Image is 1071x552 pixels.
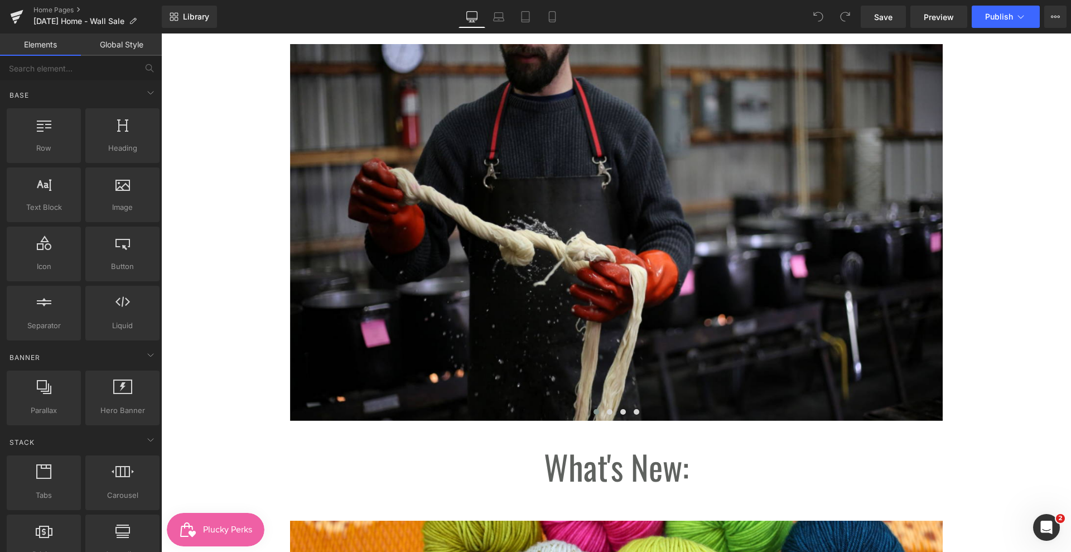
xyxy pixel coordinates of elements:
[10,261,78,272] span: Icon
[89,489,156,501] span: Carousel
[89,142,156,154] span: Heading
[10,320,78,332] span: Separator
[910,6,967,28] a: Preview
[807,6,829,28] button: Undo
[33,17,124,26] span: [DATE] Home - Wall Sale
[162,6,217,28] a: New Library
[10,201,78,213] span: Text Block
[6,479,103,513] iframe: Button to open loyalty program pop-up
[383,408,528,458] span: What's New:
[10,142,78,154] span: Row
[924,11,954,23] span: Preview
[512,6,539,28] a: Tablet
[985,12,1013,21] span: Publish
[1033,514,1060,541] iframe: Intercom live chat
[972,6,1040,28] button: Publish
[89,201,156,213] span: Image
[539,6,566,28] a: Mobile
[89,405,156,416] span: Hero Banner
[8,90,30,100] span: Base
[10,405,78,416] span: Parallax
[459,6,485,28] a: Desktop
[89,261,156,272] span: Button
[183,12,209,22] span: Library
[834,6,856,28] button: Redo
[81,33,162,56] a: Global Style
[8,437,36,448] span: Stack
[1044,6,1067,28] button: More
[8,352,41,363] span: Banner
[874,11,893,23] span: Save
[10,489,78,501] span: Tabs
[33,6,162,15] a: Home Pages
[485,6,512,28] a: Laptop
[1056,514,1065,523] span: 2
[89,320,156,332] span: Liquid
